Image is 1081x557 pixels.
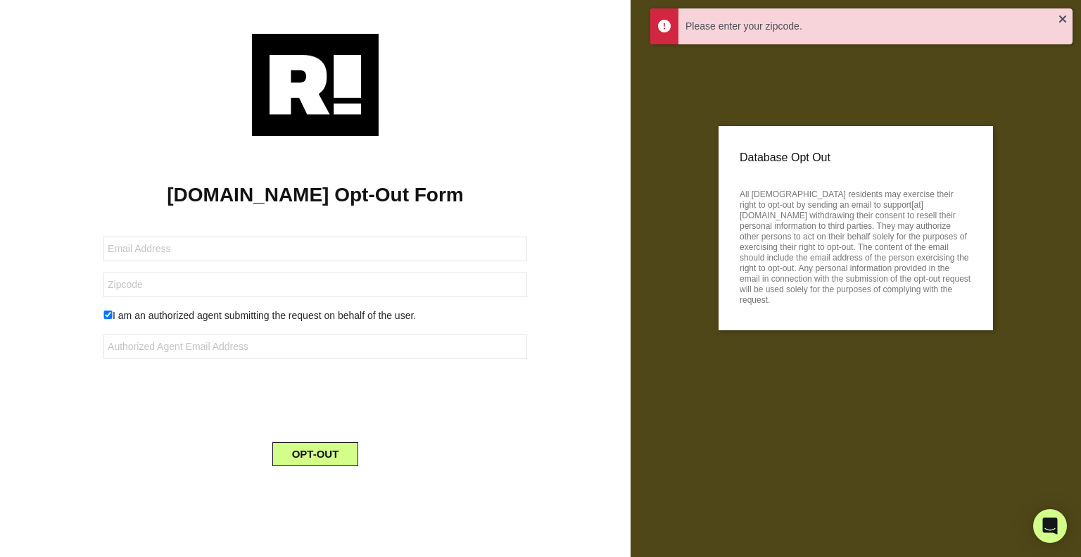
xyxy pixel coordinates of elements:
input: Email Address [103,237,527,261]
input: Zipcode [103,273,527,297]
input: Authorized Agent Email Address [103,334,527,359]
div: Please enter your zipcode. [685,19,1058,34]
p: Database Opt Out [740,147,972,168]
div: Open Intercom Messenger [1033,509,1067,543]
button: OPT-OUT [272,442,359,466]
div: I am an authorized agent submitting the request on behalf of the user. [93,308,538,323]
p: All [DEMOGRAPHIC_DATA] residents may exercise their right to opt-out by sending an email to suppo... [740,185,972,306]
iframe: reCAPTCHA [208,370,422,425]
img: Retention.com [252,34,379,136]
h1: [DOMAIN_NAME] Opt-Out Form [21,183,609,207]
